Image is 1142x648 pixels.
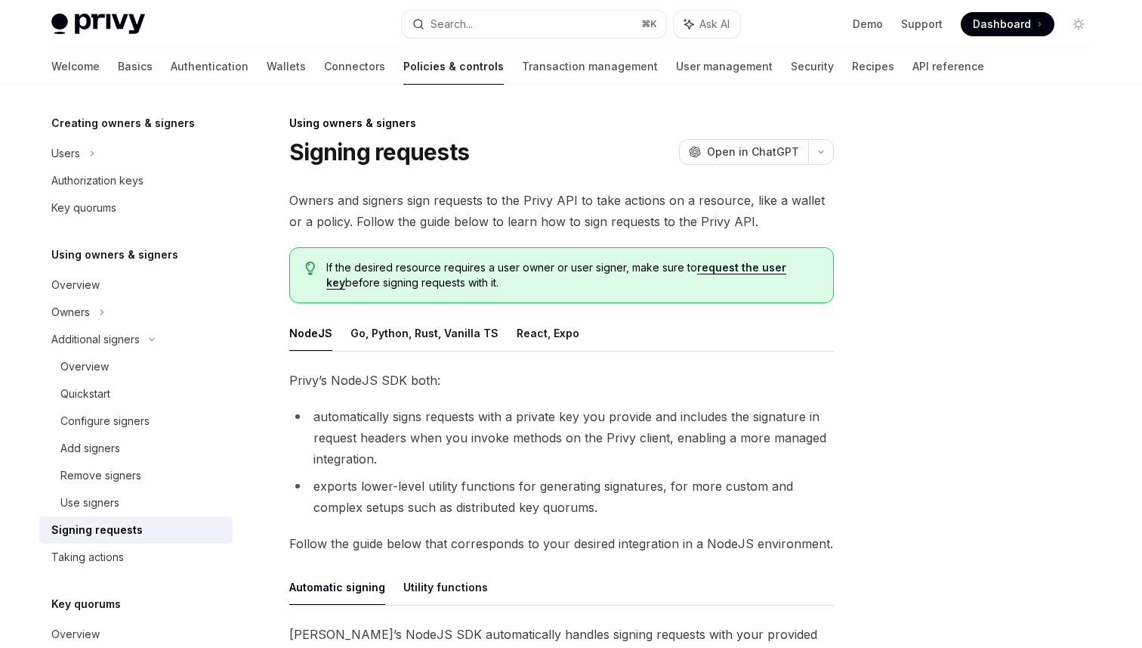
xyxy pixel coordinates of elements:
[326,260,818,290] span: If the desired resource requires a user owner or user signer, make sure to before signing request...
[51,303,90,321] div: Owners
[289,533,834,554] span: Follow the guide below that corresponds to your desired integration in a NodeJS environment.
[39,489,233,516] a: Use signers
[699,17,730,32] span: Ask AI
[51,172,144,190] div: Authorization keys
[1066,12,1091,36] button: Toggle dark mode
[51,144,80,163] div: Users
[707,144,799,160] span: Open in ChatGPT
[60,385,110,403] div: Quickstart
[60,358,109,376] div: Overview
[679,139,808,165] button: Open in ChatGPT
[39,621,233,648] a: Overview
[118,48,153,85] a: Basics
[674,11,740,38] button: Ask AI
[39,353,233,380] a: Overview
[641,18,657,30] span: ⌘ K
[676,48,773,85] a: User management
[289,370,834,391] span: Privy’s NodeJS SDK both:
[171,48,248,85] a: Authentication
[305,262,316,275] svg: Tip
[51,548,124,566] div: Taking actions
[402,11,666,38] button: Search...⌘K
[912,48,984,85] a: API reference
[51,276,100,294] div: Overview
[901,17,943,32] a: Support
[289,315,332,351] button: NodeJS
[973,17,1031,32] span: Dashboard
[403,569,488,605] button: Utility functions
[60,467,141,485] div: Remove signers
[852,48,894,85] a: Recipes
[289,138,469,166] h1: Signing requests
[51,330,140,349] div: Additional signers
[517,315,579,351] button: React, Expo
[289,190,834,232] span: Owners and signers sign requests to the Privy API to take actions on a resource, like a wallet or...
[289,476,834,518] li: exports lower-level utility functions for generating signatures, for more custom and complex setu...
[51,114,195,132] h5: Creating owners & signers
[51,595,121,613] h5: Key quorums
[853,17,883,32] a: Demo
[289,569,385,605] button: Automatic signing
[60,494,119,512] div: Use signers
[39,408,233,435] a: Configure signers
[961,12,1054,36] a: Dashboard
[51,521,143,539] div: Signing requests
[267,48,306,85] a: Wallets
[51,246,178,264] h5: Using owners & signers
[51,48,100,85] a: Welcome
[324,48,385,85] a: Connectors
[51,625,100,643] div: Overview
[39,380,233,408] a: Quickstart
[289,116,834,131] div: Using owners & signers
[350,315,498,351] button: Go, Python, Rust, Vanilla TS
[791,48,834,85] a: Security
[39,435,233,462] a: Add signers
[60,439,120,457] div: Add signers
[39,462,233,489] a: Remove signers
[289,406,834,470] li: automatically signs requests with a private key you provide and includes the signature in request...
[39,516,233,544] a: Signing requests
[60,412,150,430] div: Configure signers
[51,14,145,35] img: light logo
[39,271,233,299] a: Overview
[431,15,473,33] div: Search...
[51,199,116,217] div: Key quorums
[39,544,233,571] a: Taking actions
[39,167,233,194] a: Authorization keys
[522,48,658,85] a: Transaction management
[403,48,504,85] a: Policies & controls
[39,194,233,222] a: Key quorums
